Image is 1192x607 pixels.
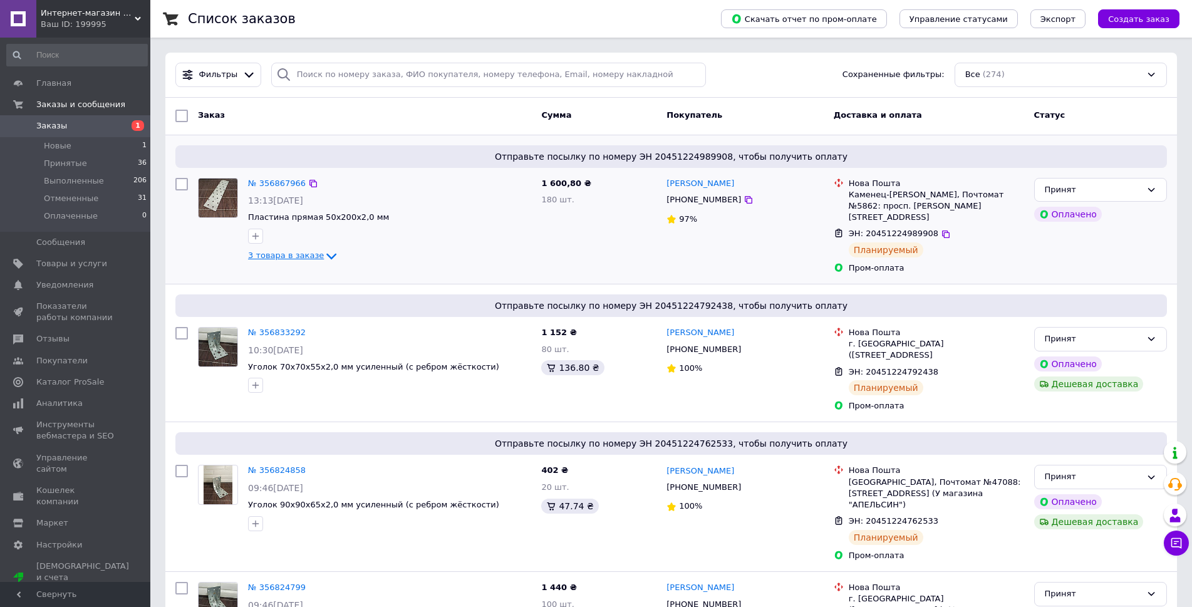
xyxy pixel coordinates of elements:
span: Маркет [36,517,68,529]
div: Планируемый [849,380,923,395]
input: Поиск [6,44,148,66]
a: [PERSON_NAME] [666,178,734,190]
span: Отзывы [36,333,70,345]
span: Товары и услуги [36,258,107,269]
span: 1 600,80 ₴ [541,179,591,188]
a: [PERSON_NAME] [666,465,734,477]
span: 80 шт. [541,345,569,354]
span: Сообщения [36,237,85,248]
span: 36 [138,158,147,169]
span: 0 [142,210,147,222]
span: Заказ [198,110,225,120]
span: Фильтры [199,69,238,81]
span: Каталог ProSale [36,376,104,388]
span: 31 [138,193,147,204]
div: 47.74 ₴ [541,499,598,514]
a: Уголок 90х90х65х2,0 мм усиленный (с ребром жёсткости) [248,500,499,509]
a: Уголок 70х70х55х2,0 мм усиленный (с ребром жёсткости) [248,362,499,371]
div: Оплачено [1034,207,1102,222]
div: Нова Пошта [849,582,1024,593]
img: Фото товару [199,179,237,217]
span: Принятые [44,158,87,169]
div: Оплачено [1034,494,1102,509]
span: Скачать отчет по пром-оплате [731,13,877,24]
span: Инструменты вебмастера и SEO [36,419,116,442]
a: [PERSON_NAME] [666,582,734,594]
button: Управление статусами [899,9,1018,28]
a: № 356824799 [248,583,306,592]
span: ЭН: 20451224762533 [849,516,938,526]
span: 10:30[DATE] [248,345,303,355]
a: № 356824858 [248,465,306,475]
div: Нова Пошта [849,327,1024,338]
span: Покупатель [666,110,722,120]
a: Фото товару [198,327,238,367]
span: 206 [133,175,147,187]
div: Дешевая доставка [1034,514,1144,529]
div: 136.80 ₴ [541,360,604,375]
h1: Список заказов [188,11,296,26]
button: Экспорт [1030,9,1086,28]
span: Выполненные [44,175,104,187]
span: 1 152 ₴ [541,328,576,337]
span: 3 товара в заказе [248,251,324,261]
span: Управление сайтом [36,452,116,475]
span: Отмененные [44,193,98,204]
img: Фото товару [199,328,237,366]
span: 1 440 ₴ [541,583,576,592]
div: Принят [1045,333,1141,346]
span: Сумма [541,110,571,120]
div: [PHONE_NUMBER] [664,479,744,495]
span: Уведомления [36,279,93,291]
span: 180 шт. [541,195,574,204]
div: Принят [1045,470,1141,484]
span: Покупатели [36,355,88,366]
img: Фото товару [204,465,233,504]
span: Оплаченные [44,210,98,222]
div: [PHONE_NUMBER] [664,341,744,358]
div: [PHONE_NUMBER] [664,192,744,208]
span: Заказы и сообщения [36,99,125,110]
span: Сохраненные фильтры: [842,69,945,81]
span: 100% [679,501,702,511]
span: Новые [44,140,71,152]
div: Нова Пошта [849,178,1024,189]
div: Каменец-[PERSON_NAME], Почтомат №5862: просп. [PERSON_NAME][STREET_ADDRESS] [849,189,1024,224]
div: [GEOGRAPHIC_DATA], Почтомат №47088: [STREET_ADDRESS] (У магазина "АПЕЛЬСИН") [849,477,1024,511]
span: Кошелек компании [36,485,116,507]
span: Аналитика [36,398,83,409]
a: 3 товара в заказе [248,251,339,260]
span: Управление статусами [910,14,1008,24]
div: Оплачено [1034,356,1102,371]
span: 13:13[DATE] [248,195,303,205]
div: г. [GEOGRAPHIC_DATA] ([STREET_ADDRESS] [849,338,1024,361]
div: Пром-оплата [849,262,1024,274]
a: Фото товару [198,465,238,505]
span: Интернет-магазин производителя перфорированного крепежа и фурнитуры "UKRFIX" [41,8,135,19]
button: Создать заказ [1098,9,1179,28]
span: Главная [36,78,71,89]
span: Показатели работы компании [36,301,116,323]
button: Скачать отчет по пром-оплате [721,9,887,28]
span: Все [965,69,980,81]
span: 1 [132,120,144,131]
span: 402 ₴ [541,465,568,475]
span: Настройки [36,539,82,551]
span: Пластина прямая 50х200х2,0 мм [248,212,389,222]
div: Дешевая доставка [1034,376,1144,392]
div: Планируемый [849,530,923,545]
div: Пром-оплата [849,550,1024,561]
span: Заказы [36,120,67,132]
span: 09:46[DATE] [248,483,303,493]
a: Создать заказ [1086,14,1179,23]
span: Отправьте посылку по номеру ЭН 20451224792438, чтобы получить оплату [180,299,1162,312]
span: ЭН: 20451224989908 [849,229,938,238]
span: [DEMOGRAPHIC_DATA] и счета [36,561,129,595]
div: Принят [1045,588,1141,601]
button: Чат с покупателем [1164,531,1189,556]
a: [PERSON_NAME] [666,327,734,339]
span: 97% [679,214,697,224]
div: Пром-оплата [849,400,1024,412]
span: 20 шт. [541,482,569,492]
